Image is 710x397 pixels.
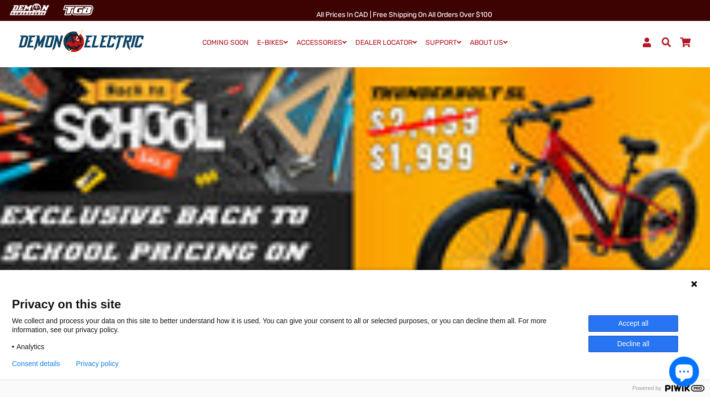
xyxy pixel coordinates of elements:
button: Decline all [588,336,678,352]
a: ACCESSORIES [293,35,350,50]
span: Powered by [628,385,665,392]
button: Accept all [588,315,678,332]
a: DEALER LOCATOR [352,35,421,50]
p: We collect and process your data on this site to better understand how it is used. You can give y... [12,316,588,334]
span: All Prices in CAD | Free shipping on all orders over $100 [316,10,492,19]
span: Privacy on this site [12,297,698,311]
a: ABOUT US [466,35,511,50]
a: E-BIKES [254,35,291,50]
img: TGB Canada [58,2,99,18]
span: Analytics [16,342,44,351]
a: Privacy policy [76,360,119,368]
a: COMING SOON [199,36,252,50]
inbox-online-store-chat: Shopify online store chat [666,357,702,389]
img: Demon Electric [5,2,53,18]
button: Consent details [12,360,60,368]
a: SUPPORT [422,35,465,50]
img: Demon Electric logo [15,29,147,55]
